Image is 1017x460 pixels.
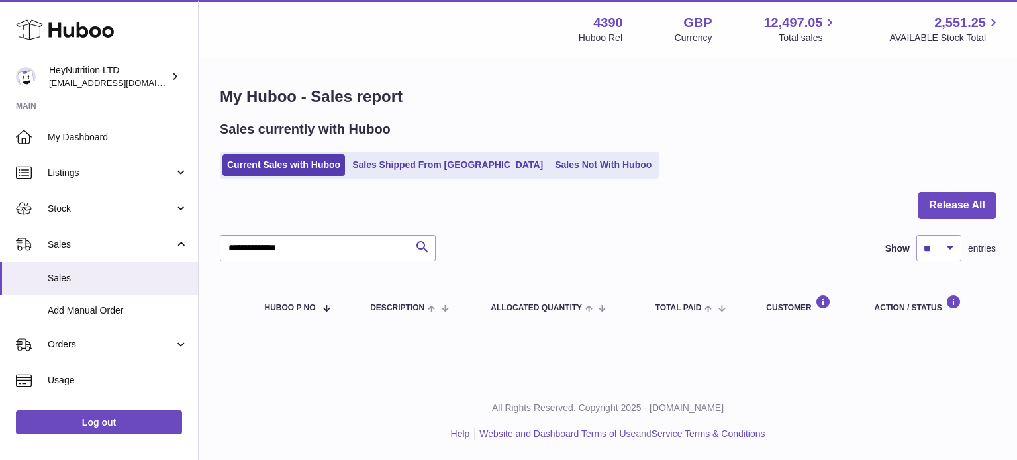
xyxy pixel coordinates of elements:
strong: 4390 [593,14,623,32]
a: Sales Not With Huboo [550,154,656,176]
a: Website and Dashboard Terms of Use [479,428,636,439]
span: 2,551.25 [934,14,986,32]
span: ALLOCATED Quantity [491,304,582,312]
div: Customer [766,295,847,312]
span: Sales [48,238,174,251]
span: Description [370,304,424,312]
span: AVAILABLE Stock Total [889,32,1001,44]
button: Release All [918,192,996,219]
span: Total sales [779,32,838,44]
span: Usage [48,374,188,387]
span: [EMAIL_ADDRESS][DOMAIN_NAME] [49,77,195,88]
a: Current Sales with Huboo [222,154,345,176]
span: Sales [48,272,188,285]
span: Stock [48,203,174,215]
span: Total paid [655,304,702,312]
h1: My Huboo - Sales report [220,86,996,107]
a: Help [451,428,470,439]
span: Add Manual Order [48,304,188,317]
span: entries [968,242,996,255]
span: My Dashboard [48,131,188,144]
div: Currency [675,32,712,44]
a: 12,497.05 Total sales [763,14,838,44]
a: Log out [16,410,182,434]
label: Show [885,242,910,255]
li: and [475,428,765,440]
a: Service Terms & Conditions [652,428,765,439]
span: Orders [48,338,174,351]
a: 2,551.25 AVAILABLE Stock Total [889,14,1001,44]
span: Listings [48,167,174,179]
p: All Rights Reserved. Copyright 2025 - [DOMAIN_NAME] [209,402,1006,414]
a: Sales Shipped From [GEOGRAPHIC_DATA] [348,154,548,176]
span: Huboo P no [265,304,316,312]
div: HeyNutrition LTD [49,64,168,89]
h2: Sales currently with Huboo [220,120,391,138]
div: Huboo Ref [579,32,623,44]
span: 12,497.05 [763,14,822,32]
strong: GBP [683,14,712,32]
div: Action / Status [875,295,983,312]
img: info@heynutrition.com [16,67,36,87]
